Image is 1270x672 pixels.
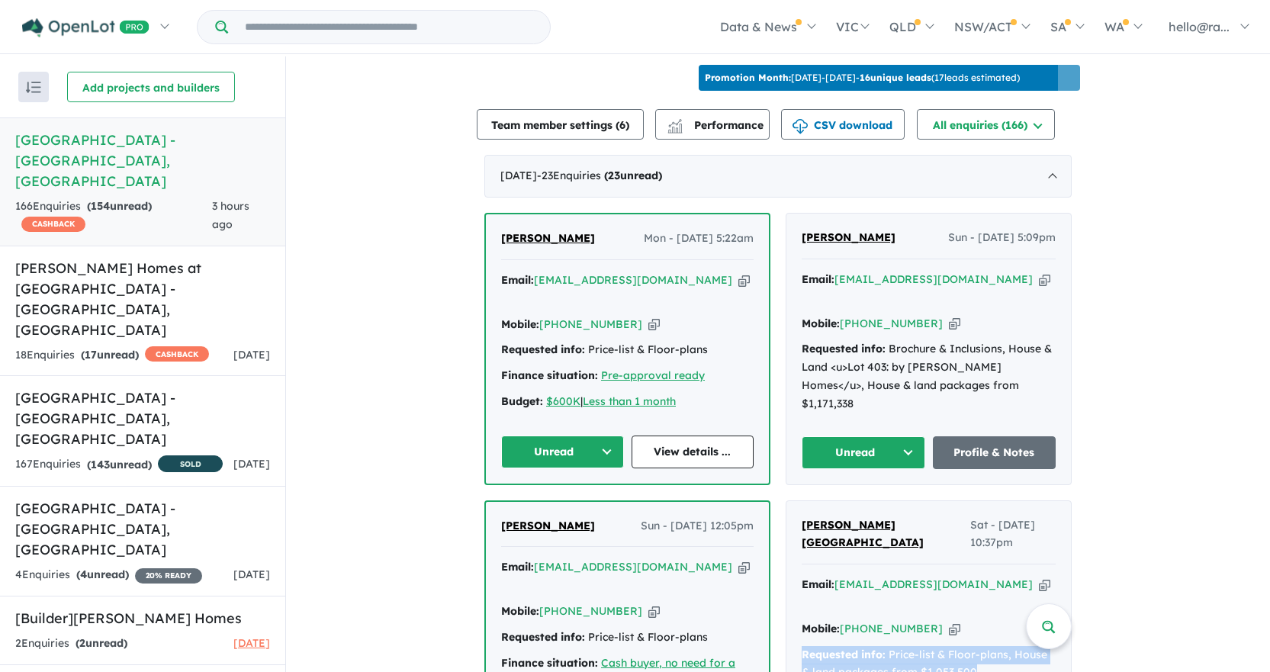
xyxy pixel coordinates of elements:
[233,348,270,362] span: [DATE]
[484,155,1072,198] div: [DATE]
[501,393,754,411] div: |
[802,272,834,286] strong: Email:
[539,604,642,618] a: [PHONE_NUMBER]
[802,518,924,550] span: [PERSON_NAME] [GEOGRAPHIC_DATA]
[501,342,585,356] strong: Requested info:
[840,622,943,635] a: [PHONE_NUMBER]
[802,516,970,553] a: [PERSON_NAME] [GEOGRAPHIC_DATA]
[21,217,85,232] span: CASHBACK
[501,604,539,618] strong: Mobile:
[949,621,960,637] button: Copy
[539,317,642,331] a: [PHONE_NUMBER]
[738,272,750,288] button: Copy
[648,317,660,333] button: Copy
[917,109,1055,140] button: All enquiries (166)
[641,517,754,535] span: Sun - [DATE] 12:05pm
[15,498,270,560] h5: [GEOGRAPHIC_DATA] - [GEOGRAPHIC_DATA] , [GEOGRAPHIC_DATA]
[738,559,750,575] button: Copy
[91,199,110,213] span: 154
[802,342,886,355] strong: Requested info:
[135,568,202,584] span: 20 % READY
[67,72,235,102] button: Add projects and builders
[501,317,539,331] strong: Mobile:
[145,346,209,362] span: CASHBACK
[233,457,270,471] span: [DATE]
[802,230,895,244] span: [PERSON_NAME]
[802,577,834,591] strong: Email:
[81,348,139,362] strong: ( unread)
[1039,577,1050,593] button: Copy
[477,109,644,140] button: Team member settings (6)
[158,455,223,472] span: SOLD
[15,258,270,340] h5: [PERSON_NAME] Homes at [GEOGRAPHIC_DATA] - [GEOGRAPHIC_DATA] , [GEOGRAPHIC_DATA]
[793,119,808,134] img: download icon
[1039,272,1050,288] button: Copy
[76,636,127,650] strong: ( unread)
[949,316,960,332] button: Copy
[632,436,754,468] a: View details ...
[15,635,127,653] div: 2 Enquir ies
[15,130,270,191] h5: [GEOGRAPHIC_DATA] - [GEOGRAPHIC_DATA] , [GEOGRAPHIC_DATA]
[534,273,732,287] a: [EMAIL_ADDRESS][DOMAIN_NAME]
[840,317,943,330] a: [PHONE_NUMBER]
[501,273,534,287] strong: Email:
[970,516,1056,553] span: Sat - [DATE] 10:37pm
[802,340,1056,413] div: Brochure & Inclusions, House & Land <u>Lot 403: by [PERSON_NAME] Homes</u>, House & land packages...
[834,577,1033,591] a: [EMAIL_ADDRESS][DOMAIN_NAME]
[15,198,212,234] div: 166 Enquir ies
[501,436,624,468] button: Unread
[802,229,895,247] a: [PERSON_NAME]
[705,72,791,83] b: Promotion Month:
[501,230,595,248] a: [PERSON_NAME]
[860,72,931,83] b: 16 unique leads
[802,317,840,330] strong: Mobile:
[15,387,270,449] h5: [GEOGRAPHIC_DATA] - [GEOGRAPHIC_DATA] , [GEOGRAPHIC_DATA]
[604,169,662,182] strong: ( unread)
[583,394,676,408] a: Less than 1 month
[667,124,683,133] img: bar-chart.svg
[91,458,110,471] span: 143
[608,169,620,182] span: 23
[644,230,754,248] span: Mon - [DATE] 5:22am
[601,368,705,382] a: Pre-approval ready
[648,603,660,619] button: Copy
[15,566,202,584] div: 4 Enquir ies
[15,455,223,474] div: 167 Enquir ies
[26,82,41,93] img: sort.svg
[834,272,1033,286] a: [EMAIL_ADDRESS][DOMAIN_NAME]
[15,346,209,365] div: 18 Enquir ies
[233,636,270,650] span: [DATE]
[781,109,905,140] button: CSV download
[76,568,129,581] strong: ( unread)
[802,436,925,469] button: Unread
[655,109,770,140] button: Performance
[705,71,1020,85] p: [DATE] - [DATE] - ( 17 leads estimated)
[85,348,97,362] span: 17
[80,568,87,581] span: 4
[802,648,886,661] strong: Requested info:
[802,622,840,635] strong: Mobile:
[501,517,595,535] a: [PERSON_NAME]
[948,229,1056,247] span: Sun - [DATE] 5:09pm
[501,341,754,359] div: Price-list & Floor-plans
[537,169,662,182] span: - 23 Enquir ies
[534,560,732,574] a: [EMAIL_ADDRESS][DOMAIN_NAME]
[15,608,270,629] h5: [Builder] [PERSON_NAME] Homes
[501,629,754,647] div: Price-list & Floor-plans
[87,458,152,471] strong: ( unread)
[619,118,625,132] span: 6
[546,394,580,408] a: $600K
[670,118,764,132] span: Performance
[22,18,150,37] img: Openlot PRO Logo White
[212,199,249,231] span: 3 hours ago
[501,368,598,382] strong: Finance situation:
[1169,19,1230,34] span: hello@ra...
[501,560,534,574] strong: Email:
[233,568,270,581] span: [DATE]
[501,394,543,408] strong: Budget:
[933,436,1056,469] a: Profile & Notes
[501,656,598,670] strong: Finance situation:
[501,519,595,532] span: [PERSON_NAME]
